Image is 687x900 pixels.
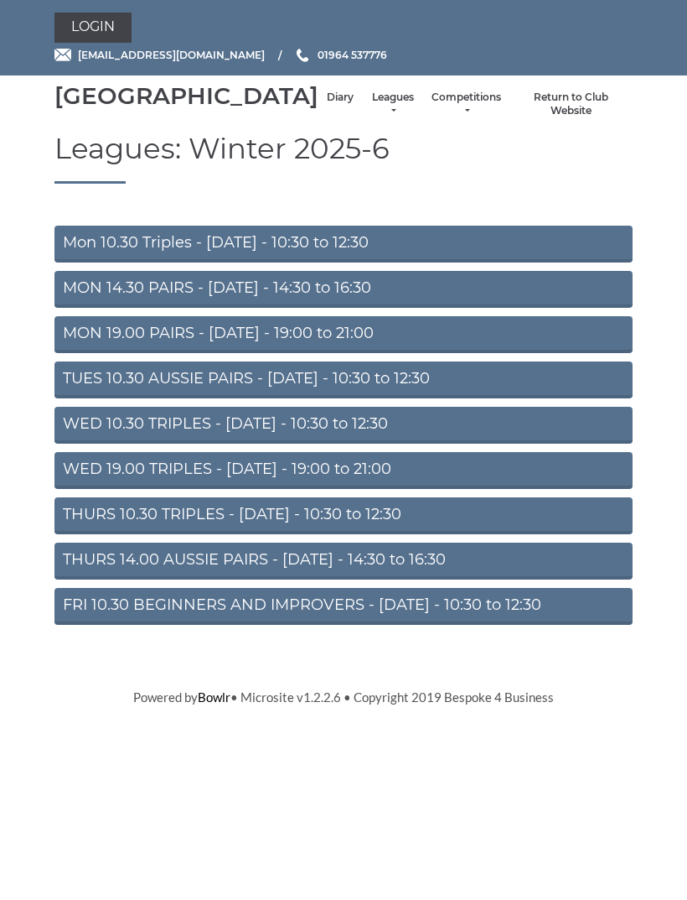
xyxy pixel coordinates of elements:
[54,13,132,43] a: Login
[54,543,633,580] a: THURS 14.00 AUSSIE PAIRS - [DATE] - 14:30 to 16:30
[54,452,633,489] a: WED 19.00 TRIPLES - [DATE] - 19:00 to 21:00
[297,49,308,62] img: Phone us
[54,133,633,184] h1: Leagues: Winter 2025-6
[54,226,633,263] a: Mon 10.30 Triples - [DATE] - 10:30 to 12:30
[54,316,633,353] a: MON 19.00 PAIRS - [DATE] - 19:00 to 21:00
[327,91,354,105] a: Diary
[78,49,265,61] span: [EMAIL_ADDRESS][DOMAIN_NAME]
[54,271,633,308] a: MON 14.30 PAIRS - [DATE] - 14:30 to 16:30
[54,497,633,534] a: THURS 10.30 TRIPLES - [DATE] - 10:30 to 12:30
[318,49,387,61] span: 01964 537776
[54,49,71,61] img: Email
[54,407,633,444] a: WED 10.30 TRIPLES - [DATE] - 10:30 to 12:30
[370,91,415,118] a: Leagues
[54,588,633,625] a: FRI 10.30 BEGINNERS AND IMPROVERS - [DATE] - 10:30 to 12:30
[431,91,501,118] a: Competitions
[294,47,387,63] a: Phone us 01964 537776
[54,362,633,398] a: TUES 10.30 AUSSIE PAIRS - [DATE] - 10:30 to 12:30
[518,91,624,118] a: Return to Club Website
[133,689,554,705] span: Powered by • Microsite v1.2.2.6 • Copyright 2019 Bespoke 4 Business
[54,47,265,63] a: Email [EMAIL_ADDRESS][DOMAIN_NAME]
[54,83,318,109] div: [GEOGRAPHIC_DATA]
[198,689,230,705] a: Bowlr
